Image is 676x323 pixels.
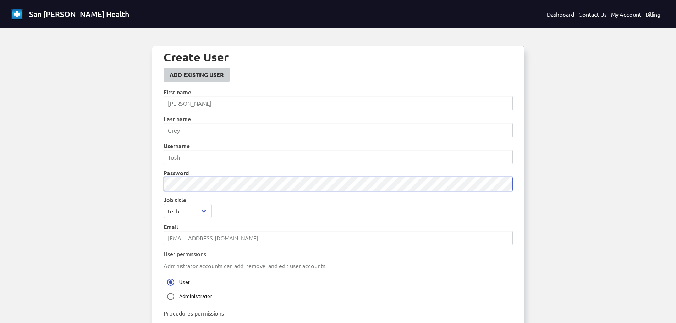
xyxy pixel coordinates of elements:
label: Administrator [178,293,212,300]
a: Dashboard [547,10,574,18]
p: Administrator accounts can add, remove, and edit user accounts. [164,261,513,270]
label: Password [164,168,513,177]
label: Last name [164,115,513,123]
label: Email [164,222,513,231]
a: My Account [611,10,641,18]
a: Add Existing User [164,68,230,82]
label: User [178,279,190,286]
a: Billing [645,10,660,18]
label: Username [164,141,513,150]
a: Contact Us [578,10,607,18]
label: Job title [164,195,513,204]
label: User permissions [164,250,206,257]
label: Procedures permissions [164,310,224,317]
label: First name [164,88,513,96]
div: Create User [164,51,513,63]
img: favicon-32x32.png [11,9,23,20]
div: Add Existing User [170,71,224,79]
a: San [PERSON_NAME] Health [29,9,129,20]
